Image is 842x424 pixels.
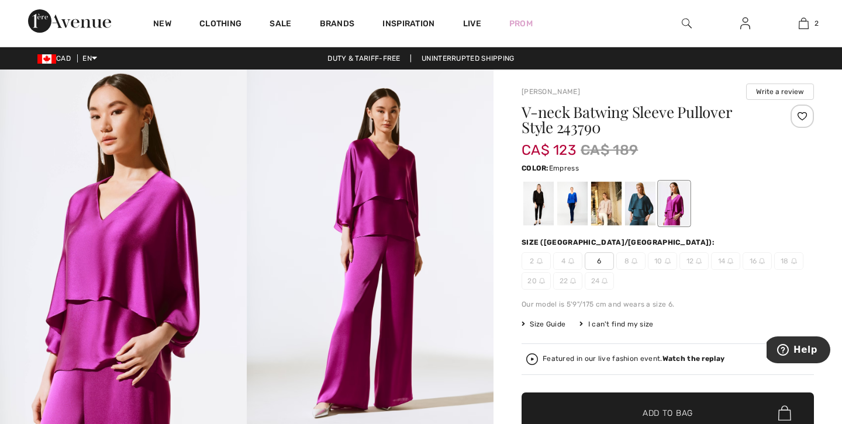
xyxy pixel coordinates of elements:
[579,319,653,329] div: I can't find my size
[37,54,75,62] span: CAD
[625,182,655,225] div: Twilight
[153,19,171,31] a: New
[37,54,56,64] img: Canadian Dollar
[591,182,622,225] div: Sand
[523,182,554,225] div: Black
[509,18,533,30] a: Prom
[526,353,538,365] img: Watch the replay
[585,252,614,270] span: 6
[662,355,725,363] strong: Watch the replay
[775,16,832,30] a: 2
[570,278,576,284] img: ring-m.svg
[82,54,97,62] span: EN
[199,19,241,31] a: Clothing
[731,16,760,31] a: Sign In
[711,252,740,270] span: 14
[522,105,765,135] h1: V-neck Batwing Sleeve Pullover Style 243790
[581,140,638,161] span: CA$ 189
[631,258,637,264] img: ring-m.svg
[522,299,814,310] div: Our model is 5'9"/175 cm and wears a size 6.
[743,252,772,270] span: 16
[568,258,574,264] img: ring-m.svg
[648,252,677,270] span: 10
[543,355,724,363] div: Featured in our live fashion event.
[682,16,692,30] img: search the website
[522,130,576,158] span: CA$ 123
[740,16,750,30] img: My Info
[665,258,671,264] img: ring-m.svg
[585,272,614,290] span: 24
[767,336,830,366] iframe: Opens a widget where you can find more information
[270,19,291,31] a: Sale
[553,252,582,270] span: 4
[522,272,551,290] span: 20
[746,84,814,100] button: Write a review
[553,272,582,290] span: 22
[320,19,355,31] a: Brands
[382,19,434,31] span: Inspiration
[659,182,689,225] div: Empress
[537,258,543,264] img: ring-m.svg
[791,258,797,264] img: ring-m.svg
[799,16,809,30] img: My Bag
[778,405,791,420] img: Bag.svg
[759,258,765,264] img: ring-m.svg
[602,278,608,284] img: ring-m.svg
[539,278,545,284] img: ring-m.svg
[616,252,646,270] span: 8
[522,237,717,248] div: Size ([GEOGRAPHIC_DATA]/[GEOGRAPHIC_DATA]):
[557,182,588,225] div: Royal Sapphire 163
[815,18,819,29] span: 2
[463,18,481,30] a: Live
[696,258,702,264] img: ring-m.svg
[522,88,580,96] a: [PERSON_NAME]
[549,164,579,172] span: Empress
[727,258,733,264] img: ring-m.svg
[679,252,709,270] span: 12
[643,407,693,419] span: Add to Bag
[522,252,551,270] span: 2
[522,319,565,329] span: Size Guide
[774,252,803,270] span: 18
[522,164,549,172] span: Color:
[28,9,111,33] img: 1ère Avenue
